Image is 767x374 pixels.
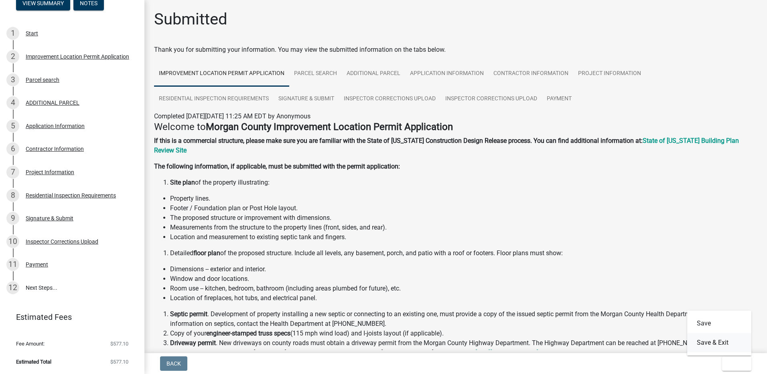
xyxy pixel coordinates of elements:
div: Residential Inspection Requirements [26,193,116,198]
span: $577.10 [110,341,128,346]
li: Footer / Foundation plan or Post Hole layout. [170,203,757,213]
a: Signature & Submit [274,86,339,112]
li: Measurements from the structure to the property lines (front, sides, and rear). [170,223,757,232]
span: Exit [728,360,740,367]
div: Start [26,30,38,36]
a: Contractor Information [489,61,573,87]
div: 12 [6,281,19,294]
button: Back [160,356,187,371]
div: Exit [687,311,751,356]
wm-modal-confirm: Summary [16,0,70,7]
div: 1 [6,27,19,40]
div: 6 [6,142,19,155]
div: Application Information [26,123,85,129]
span: $577.10 [110,359,128,364]
span: Back [166,360,181,367]
strong: Site plan [170,179,195,186]
h1: Submitted [154,10,227,29]
strong: Morgan County Improvement Location Permit Application [206,121,453,132]
li: Dimensions -- exterior and interior. [170,264,757,274]
button: Exit [722,356,751,371]
li: of the property illustrating: [170,178,757,187]
strong: Driveway permit [170,339,216,347]
div: Parcel search [26,77,59,83]
li: Location of fireplaces, hot tubs, and electrical panel. [170,293,757,303]
button: Save & Exit [687,333,751,352]
strong: engineer-stamped truss specs [206,329,290,337]
div: 11 [6,258,19,271]
div: 2 [6,50,19,63]
div: 4 [6,96,19,109]
strong: floor plan [193,249,220,257]
span: Estimated Total [16,359,51,364]
span: Completed [DATE][DATE] 11:25 AM EDT by Anonymous [154,112,310,120]
span: Fee Amount: [16,341,45,346]
div: 9 [6,212,19,225]
div: Contractor Information [26,146,84,152]
a: Application Information [405,61,489,87]
li: Room use -- kitchen, bedroom, bathroom (including areas plumbed for future), etc. [170,284,757,293]
h4: Welcome to [154,121,757,133]
a: Estimated Fees [6,309,132,325]
a: Inspector Corrections Upload [440,86,542,112]
button: Save [687,314,751,333]
div: 10 [6,235,19,248]
a: Inspector Corrections Upload [339,86,440,112]
li: Copy of your (115 mph wind load) and I-joists layout (if applicable). [170,329,757,338]
div: Improvement Location Permit Application [26,54,129,59]
wm-modal-confirm: Notes [73,0,104,7]
div: Thank you for submitting your information. You may view the submitted information on the tabs below. [154,45,757,55]
li: Location and measurement to existing septic tank and fingers. [170,232,757,242]
a: Payment [542,86,576,112]
strong: If this is a commercial structure, please make sure you are familiar with the State of [US_STATE]... [154,137,643,144]
li: Property lines. [170,194,757,203]
div: Signature & Submit [26,215,73,221]
a: Improvement Location Permit Application [154,61,289,87]
strong: Septic permit [170,310,207,318]
div: Inspector Corrections Upload [26,239,98,244]
strong: The following information, if applicable, must be submitted with the permit application: [154,163,400,170]
a: Parcel search [289,61,342,87]
a: Project Information [573,61,646,87]
div: Payment [26,262,48,267]
div: ADDITIONAL PARCEL [26,100,79,106]
a: [URL][DOMAIN_NAME] [475,349,538,356]
li: The proposed structure or improvement with dimensions. [170,213,757,223]
div: 3 [6,73,19,86]
li: . New driveways on county roads must obtain a driveway permit from the Morgan County Highway Depa... [170,338,757,358]
div: 5 [6,120,19,132]
li: . Development of property installing a new septic or connecting to an existing one, must provide ... [170,309,757,329]
li: Detailed of the proposed structure. Include all levels, any basement, porch, and patio with a roo... [170,248,757,258]
a: ADDITIONAL PARCEL [342,61,405,87]
a: Residential Inspection Requirements [154,86,274,112]
a: State of [US_STATE] Building Plan Review Site [154,137,739,154]
div: 7 [6,166,19,179]
div: Project Information [26,169,74,175]
li: Window and door locations. [170,274,757,284]
div: 8 [6,189,19,202]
